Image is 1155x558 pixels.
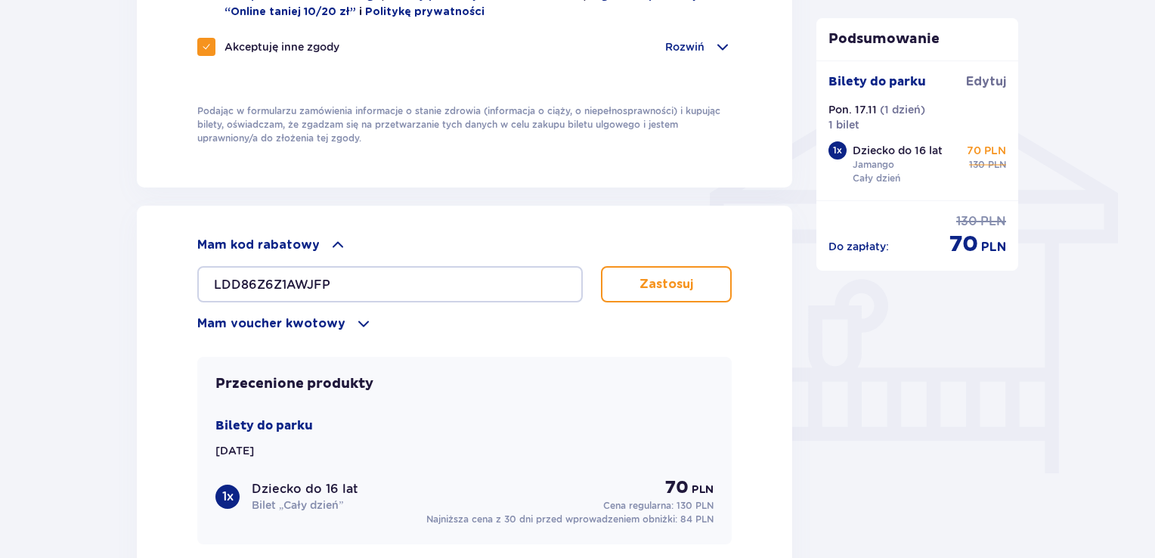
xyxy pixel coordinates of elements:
p: Bilety do parku [828,73,926,90]
span: 84 PLN [680,513,714,525]
p: Zastosuj [639,276,693,293]
p: Rozwiń [665,39,704,54]
span: Edytuj [966,73,1006,90]
span: PLN [980,213,1006,230]
p: Dziecko do 16 lat [252,481,358,498]
span: PLN [988,158,1006,172]
span: i [359,7,365,17]
p: Cały dzień [853,172,900,185]
p: 1 bilet [828,117,859,132]
span: 70 [949,230,978,259]
p: Dziecko do 16 lat [853,143,943,158]
p: Mam kod rabatowy [197,237,320,253]
p: ( 1 dzień ) [880,102,925,117]
p: Cena regularna: [603,499,714,513]
div: 1 x [215,485,240,509]
p: Najniższa cena z 30 dni przed wprowadzeniem obniżki: [426,513,714,526]
p: Przecenione produkty [215,375,373,393]
p: [DATE] [215,443,254,458]
p: Pon. 17.11 [828,102,877,117]
p: 70 PLN [967,143,1006,158]
span: 130 [969,158,985,172]
p: Mam voucher kwotowy [197,315,345,332]
p: Bilet „Cały dzień” [252,498,343,513]
span: 130 [956,213,977,230]
input: Kod rabatowy [197,266,583,302]
span: PLN [981,239,1006,256]
button: Zastosuj [601,266,732,302]
div: 1 x [828,141,847,160]
p: Podając w formularzu zamówienia informacje o stanie zdrowia (informacja o ciąży, o niepełnosprawn... [197,104,732,145]
p: Bilety do parku [215,417,313,434]
a: Politykę prywatności [365,7,485,17]
span: 70 [665,476,689,499]
p: Jamango [853,158,894,172]
p: Do zapłaty : [828,239,889,254]
span: PLN [692,482,714,498]
span: 130 PLN [677,500,714,511]
p: Akceptuję inne zgody [224,39,339,54]
p: Podsumowanie [816,30,1019,48]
